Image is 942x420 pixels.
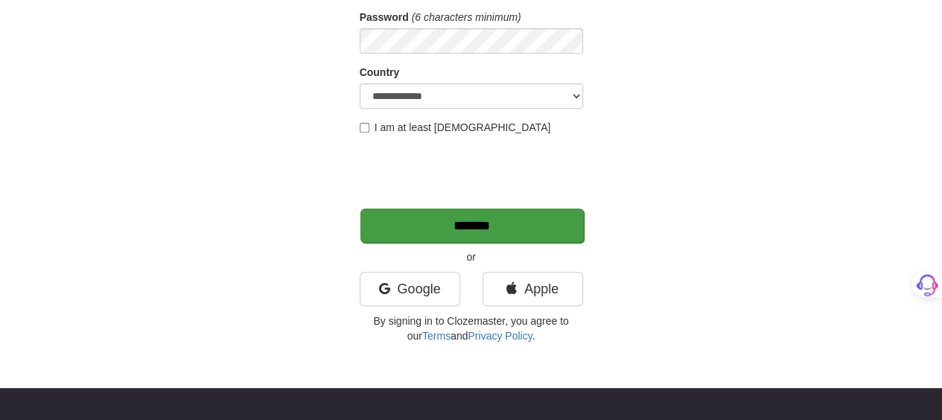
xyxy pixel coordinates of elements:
p: By signing in to Clozemaster, you agree to our and . [360,314,583,343]
a: Privacy Policy [468,330,532,342]
label: Country [360,65,400,80]
a: Terms [422,330,451,342]
iframe: reCAPTCHA [360,142,586,200]
a: Apple [483,272,583,306]
a: Google [360,272,460,306]
label: I am at least [DEMOGRAPHIC_DATA] [360,120,551,135]
label: Password [360,10,409,25]
input: I am at least [DEMOGRAPHIC_DATA] [360,123,369,133]
em: (6 characters minimum) [412,11,521,23]
p: or [360,249,583,264]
